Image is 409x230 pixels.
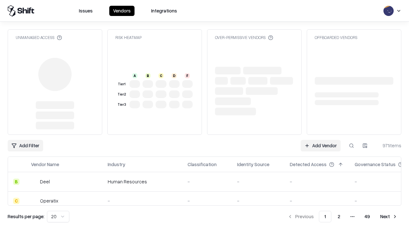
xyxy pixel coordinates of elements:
div: Tier 2 [117,92,127,97]
div: Detected Access [290,161,327,168]
div: Classification [188,161,217,168]
div: Operatix [40,197,58,204]
div: 971 items [376,142,401,149]
div: B [145,73,150,78]
button: 2 [333,211,345,222]
button: Vendors [109,6,135,16]
div: B [13,179,19,185]
div: Unmanaged Access [16,35,62,40]
p: Results per page: [8,213,44,220]
div: - [237,178,280,185]
div: Deel [40,178,50,185]
img: Operatix [31,198,37,204]
div: C [13,198,19,204]
div: F [185,73,190,78]
div: Tier 1 [117,81,127,87]
a: Add Vendor [301,140,341,151]
div: Offboarded Vendors [315,35,357,40]
div: - [188,197,227,204]
button: Integrations [147,6,181,16]
nav: pagination [284,211,401,222]
div: A [132,73,137,78]
button: 49 [359,211,375,222]
div: Risk Heatmap [115,35,142,40]
div: Identity Source [237,161,269,168]
div: - [108,197,177,204]
div: - [237,197,280,204]
button: Issues [75,6,96,16]
img: Deel [31,179,37,185]
button: Add Filter [8,140,43,151]
div: - [188,178,227,185]
div: Vendor Name [31,161,59,168]
div: Tier 3 [117,102,127,107]
div: Governance Status [355,161,396,168]
div: Human Resources [108,178,177,185]
div: C [158,73,164,78]
div: Over-Permissive Vendors [215,35,273,40]
div: - [290,197,344,204]
div: Industry [108,161,125,168]
button: 1 [319,211,331,222]
div: - [290,178,344,185]
button: Next [376,211,401,222]
div: D [172,73,177,78]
